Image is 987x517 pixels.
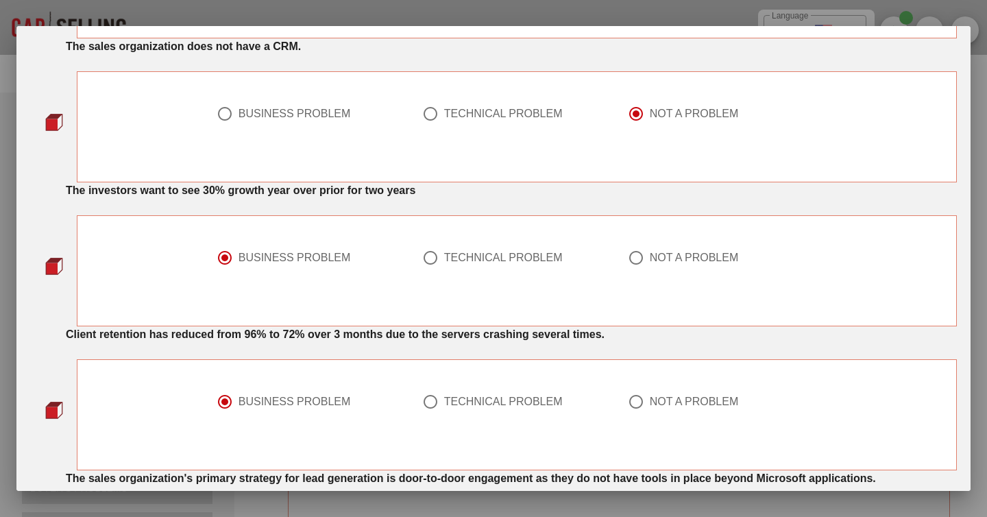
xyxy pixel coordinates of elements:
[66,40,301,52] strong: The sales organization does not have a CRM.
[650,107,739,121] div: NOT A PROBLEM
[66,472,876,484] strong: The sales organization's primary strategy for lead generation is door-to-door engagement as they ...
[650,395,739,409] div: NOT A PROBLEM
[444,251,563,265] div: TECHNICAL PROBLEM
[239,395,351,409] div: BUSINESS PROBLEM
[45,257,63,275] img: question-bullet-actve.png
[444,395,563,409] div: TECHNICAL PROBLEM
[45,113,63,131] img: question-bullet-actve.png
[45,401,63,419] img: question-bullet-actve.png
[239,251,351,265] div: BUSINESS PROBLEM
[650,251,739,265] div: NOT A PROBLEM
[66,328,605,340] strong: Client retention has reduced from 96% to 72% over 3 months due to the servers crashing several ti...
[444,107,563,121] div: TECHNICAL PROBLEM
[239,107,351,121] div: BUSINESS PROBLEM
[66,184,415,196] strong: The investors want to see 30% growth year over prior for two years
